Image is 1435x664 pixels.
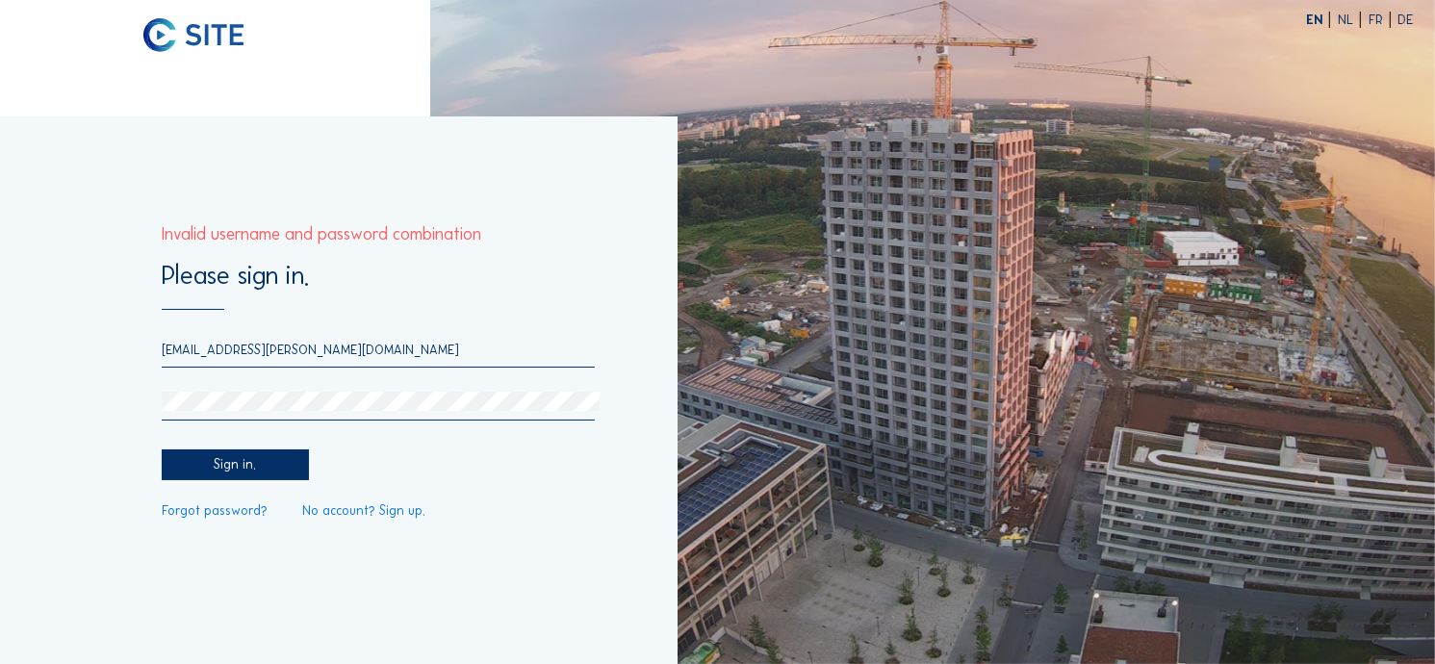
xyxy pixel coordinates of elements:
div: Please sign in. [162,263,595,310]
input: Email [162,342,595,358]
div: DE [1398,13,1414,26]
div: FR [1369,13,1391,26]
img: C-SITE logo [143,18,243,52]
div: NL [1338,13,1361,26]
a: Forgot password? [162,504,268,517]
div: Sign in. [162,449,308,480]
a: No account? Sign up. [302,504,425,517]
div: Invalid username and password combination [162,226,481,243]
div: EN [1306,13,1330,26]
